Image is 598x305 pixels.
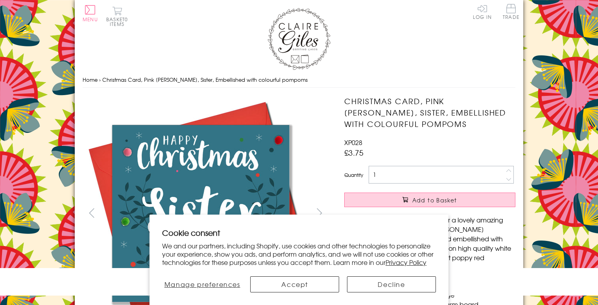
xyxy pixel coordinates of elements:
span: Add to Basket [412,196,457,204]
nav: breadcrumbs [83,72,515,88]
button: prev [83,204,100,222]
p: We and our partners, including Shopify, use cookies and other technologies to personalize your ex... [162,242,436,266]
a: Trade [503,4,519,21]
button: Decline [347,276,436,292]
button: next [311,204,329,222]
span: Manage preferences [164,279,240,289]
span: £3.75 [344,147,364,158]
span: 0 items [110,16,128,28]
button: Manage preferences [162,276,242,292]
h2: Cookie consent [162,227,436,238]
span: Trade [503,4,519,19]
button: Basket0 items [106,6,128,26]
button: Add to Basket [344,193,515,207]
h1: Christmas Card, Pink [PERSON_NAME], Sister, Embellished with colourful pompoms [344,96,515,129]
button: Accept [250,276,339,292]
img: Claire Giles Greetings Cards [268,8,330,70]
button: Menu [83,5,98,22]
a: Log In [473,4,492,19]
a: Home [83,76,98,83]
a: Privacy Policy [386,257,426,267]
span: › [99,76,101,83]
label: Quantity [344,171,363,178]
span: XP028 [344,138,362,147]
span: Christmas Card, Pink [PERSON_NAME], Sister, Embellished with colourful pompoms [102,76,308,83]
span: Menu [83,16,98,23]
